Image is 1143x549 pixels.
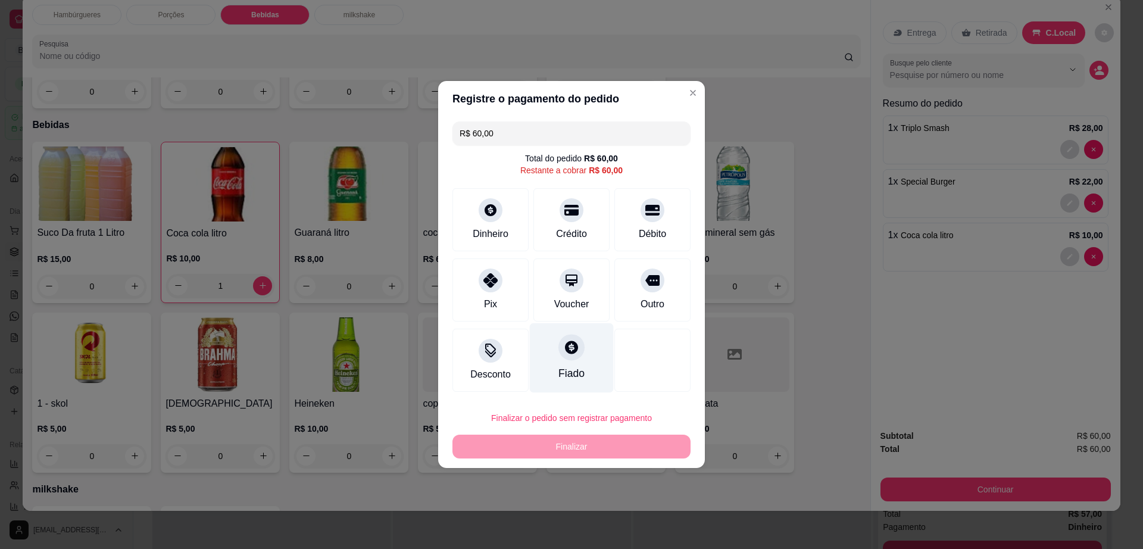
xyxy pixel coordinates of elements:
[639,227,666,241] div: Débito
[520,164,623,176] div: Restante a cobrar
[556,227,587,241] div: Crédito
[641,297,664,311] div: Outro
[470,367,511,382] div: Desconto
[438,81,705,117] header: Registre o pagamento do pedido
[484,297,497,311] div: Pix
[589,164,623,176] div: R$ 60,00
[584,152,618,164] div: R$ 60,00
[460,121,683,145] input: Ex.: hambúrguer de cordeiro
[683,83,702,102] button: Close
[554,297,589,311] div: Voucher
[473,227,508,241] div: Dinheiro
[525,152,618,164] div: Total do pedido
[452,406,691,430] button: Finalizar o pedido sem registrar pagamento
[558,366,585,381] div: Fiado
